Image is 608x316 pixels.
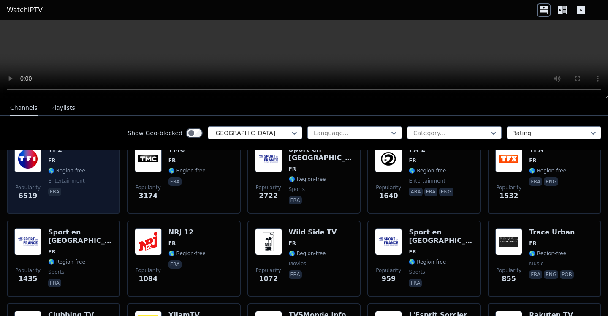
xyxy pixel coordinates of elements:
[529,157,536,164] span: FR
[529,260,543,267] span: music
[529,177,542,186] p: fra
[48,157,55,164] span: FR
[424,188,437,196] p: fra
[15,267,41,274] span: Popularity
[48,269,64,275] span: sports
[289,228,337,237] h6: Wild Side TV
[529,228,575,237] h6: Trace Urban
[409,167,446,174] span: 🌎 Region-free
[376,267,401,274] span: Popularity
[48,259,85,265] span: 🌎 Region-free
[289,196,302,204] p: fra
[51,100,75,116] button: Playlists
[382,274,396,284] span: 959
[168,250,206,257] span: 🌎 Region-free
[10,100,38,116] button: Channels
[529,167,566,174] span: 🌎 Region-free
[289,176,326,183] span: 🌎 Region-free
[495,145,522,172] img: TFX
[409,248,416,255] span: FR
[289,270,302,279] p: fra
[289,166,296,172] span: FR
[289,240,296,247] span: FR
[259,274,278,284] span: 1072
[496,184,521,191] span: Popularity
[289,260,307,267] span: movies
[496,267,521,274] span: Popularity
[255,228,282,255] img: Wild Side TV
[409,177,445,184] span: entertainment
[48,167,85,174] span: 🌎 Region-free
[256,267,281,274] span: Popularity
[14,145,41,172] img: TF1
[135,145,162,172] img: TMC
[14,228,41,255] img: Sport en France
[409,157,416,164] span: FR
[48,177,85,184] span: entertainment
[529,250,566,257] span: 🌎 Region-free
[409,228,473,245] h6: Sport en [GEOGRAPHIC_DATA]
[376,184,401,191] span: Popularity
[379,191,398,201] span: 1640
[499,191,518,201] span: 1532
[544,270,558,279] p: eng
[289,250,326,257] span: 🌎 Region-free
[168,228,206,237] h6: NRJ 12
[375,145,402,172] img: FX 2
[409,259,446,265] span: 🌎 Region-free
[259,191,278,201] span: 2722
[48,188,61,196] p: fra
[48,228,113,245] h6: Sport en [GEOGRAPHIC_DATA]
[439,188,453,196] p: eng
[409,188,422,196] p: ara
[136,184,161,191] span: Popularity
[136,267,161,274] span: Popularity
[15,184,41,191] span: Popularity
[135,228,162,255] img: NRJ 12
[529,240,536,247] span: FR
[7,5,43,15] a: WatchIPTV
[409,269,425,275] span: sports
[168,240,176,247] span: FR
[128,129,182,137] label: Show Geo-blocked
[289,186,305,193] span: sports
[529,270,542,279] p: fra
[48,248,55,255] span: FR
[19,274,38,284] span: 1435
[560,270,574,279] p: por
[255,145,282,172] img: Sport en France
[495,228,522,255] img: Trace Urban
[375,228,402,255] img: Sport en France
[289,145,353,162] h6: Sport en [GEOGRAPHIC_DATA]
[256,184,281,191] span: Popularity
[168,260,182,269] p: fra
[139,191,158,201] span: 3174
[168,167,206,174] span: 🌎 Region-free
[409,279,422,287] p: fra
[168,177,182,186] p: fra
[544,177,558,186] p: eng
[168,157,176,164] span: FR
[19,191,38,201] span: 6519
[502,274,516,284] span: 855
[139,274,158,284] span: 1084
[48,279,61,287] p: fra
